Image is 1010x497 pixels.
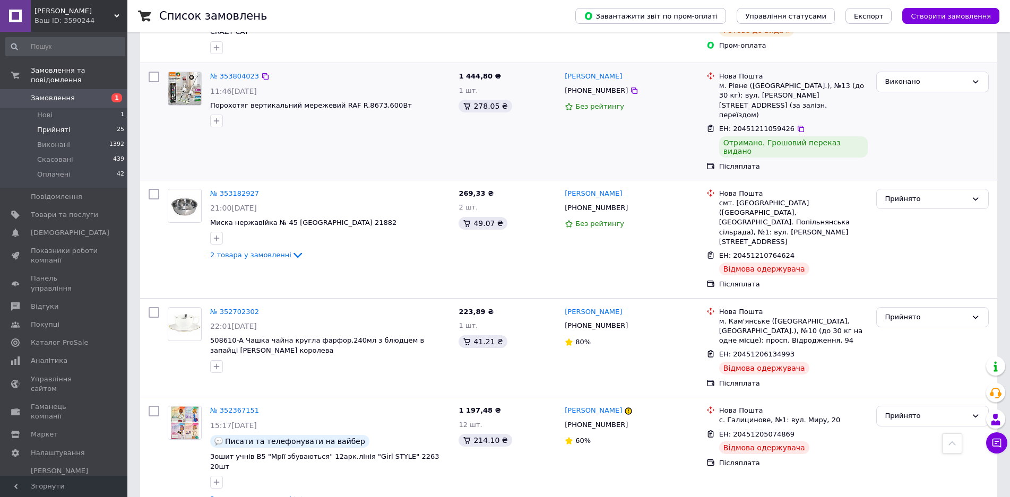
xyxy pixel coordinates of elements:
[719,430,795,438] span: ЕН: 20451205074869
[584,11,718,21] span: Завантажити звіт по пром-оплаті
[210,322,257,330] span: 22:01[DATE]
[719,280,868,289] div: Післяплата
[719,441,809,454] div: Відмова одержувача
[210,101,412,109] a: Порохотяг вертикальний мережевий RAF R.8673,600Вт
[737,8,835,24] button: Управління статусами
[168,72,202,106] a: Фото товару
[31,210,98,220] span: Товари та послуги
[854,12,884,20] span: Експорт
[31,320,59,329] span: Покупці
[563,201,630,215] div: [PHONE_NUMBER]
[719,350,795,358] span: ЕН: 20451206134993
[111,93,122,102] span: 1
[210,421,257,430] span: 15:17[DATE]
[168,311,201,336] img: Фото товару
[885,312,967,323] div: Прийнято
[31,374,98,394] span: Управління сайтом
[168,406,202,440] a: Фото товару
[210,219,396,226] span: Миска нержавійка № 45 [GEOGRAPHIC_DATA] 21882
[565,307,622,317] a: [PERSON_NAME]
[459,406,500,414] span: 1 197,48 ₴
[31,228,109,238] span: [DEMOGRAPHIC_DATA]
[719,125,795,133] span: ЕН: 20451211059426
[109,140,124,150] span: 1392
[210,308,259,316] a: № 352702302
[575,437,591,444] span: 60%
[845,8,892,24] button: Експорт
[210,336,424,354] a: 508610-A Чашка чайна кругла фарфор.240мл з блюдцем в запайці [PERSON_NAME] королева
[565,406,622,416] a: [PERSON_NAME]
[719,136,868,158] div: Отримано. Грошовий переказ видано
[459,203,478,211] span: 2 шт.
[459,308,494,316] span: 223,89 ₴
[563,319,630,333] div: [PHONE_NUMBER]
[575,220,624,228] span: Без рейтингу
[565,72,622,82] a: [PERSON_NAME]
[31,338,88,347] span: Каталог ProSale
[31,448,85,458] span: Налаштування
[719,458,868,468] div: Післяплата
[459,335,507,348] div: 41.21 ₴
[210,452,439,470] a: Зошит учнів В5 "Мрії збуваються" 12арк.лінія "Girl STYLE" 2263 20шт
[168,307,202,341] a: Фото товару
[37,140,70,150] span: Виконані
[210,189,259,197] a: № 353182927
[31,274,98,293] span: Панель управління
[563,418,630,432] div: [PHONE_NUMBER]
[31,192,82,202] span: Повідомлення
[719,189,868,198] div: Нова Пошта
[459,321,478,329] span: 1 шт.
[575,338,591,346] span: 80%
[719,263,809,275] div: Відмова одержувача
[34,6,114,16] span: Барихін В.В.
[210,251,304,259] a: 2 товара у замовленні
[563,84,630,98] div: [PHONE_NUMBER]
[210,251,291,259] span: 2 товара у замовленні
[210,204,257,212] span: 21:00[DATE]
[214,437,223,446] img: :speech_balloon:
[168,189,202,223] a: Фото товару
[113,155,124,164] span: 439
[210,87,257,95] span: 11:46[DATE]
[902,8,999,24] button: Створити замовлення
[911,12,991,20] span: Створити замовлення
[31,430,58,439] span: Маркет
[719,162,868,171] div: Післяплата
[459,86,478,94] span: 1 шт.
[168,72,201,105] img: Фото товару
[719,81,868,120] div: м. Рівне ([GEOGRAPHIC_DATA].), №13 (до 30 кг): вул. [PERSON_NAME][STREET_ADDRESS] (за залізн. пер...
[37,155,73,164] span: Скасовані
[719,198,868,247] div: смт. [GEOGRAPHIC_DATA] ([GEOGRAPHIC_DATA], [GEOGRAPHIC_DATA]. Попільнянська сільрада), №1: вул. [...
[31,466,98,495] span: [PERSON_NAME] та рахунки
[719,415,868,425] div: с. Галицинове, №1: вул. Миру, 20
[719,406,868,415] div: Нова Пошта
[885,76,967,88] div: Виконано
[459,421,482,429] span: 12 шт.
[168,406,201,439] img: Фото товару
[459,100,512,112] div: 278.05 ₴
[31,402,98,421] span: Гаманець компанії
[892,12,999,20] a: Створити замовлення
[117,125,124,135] span: 25
[117,170,124,179] span: 42
[120,110,124,120] span: 1
[719,379,868,388] div: Післяплата
[459,217,507,230] div: 49.07 ₴
[34,16,127,25] div: Ваш ID: 3590244
[159,10,267,22] h1: Список замовлень
[575,102,624,110] span: Без рейтингу
[37,125,70,135] span: Прийняті
[459,189,494,197] span: 269,33 ₴
[986,432,1007,454] button: Чат з покупцем
[565,189,622,199] a: [PERSON_NAME]
[31,93,75,103] span: Замовлення
[575,8,726,24] button: Завантажити звіт по пром-оплаті
[5,37,125,56] input: Пошук
[719,41,868,50] div: Пром-оплата
[459,72,500,80] span: 1 444,80 ₴
[31,302,58,311] span: Відгуки
[885,194,967,205] div: Прийнято
[719,362,809,374] div: Відмова одержувача
[719,317,868,346] div: м. Кам'янське ([GEOGRAPHIC_DATA], [GEOGRAPHIC_DATA].), №10 (до 30 кг на одне місце): просп. Відро...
